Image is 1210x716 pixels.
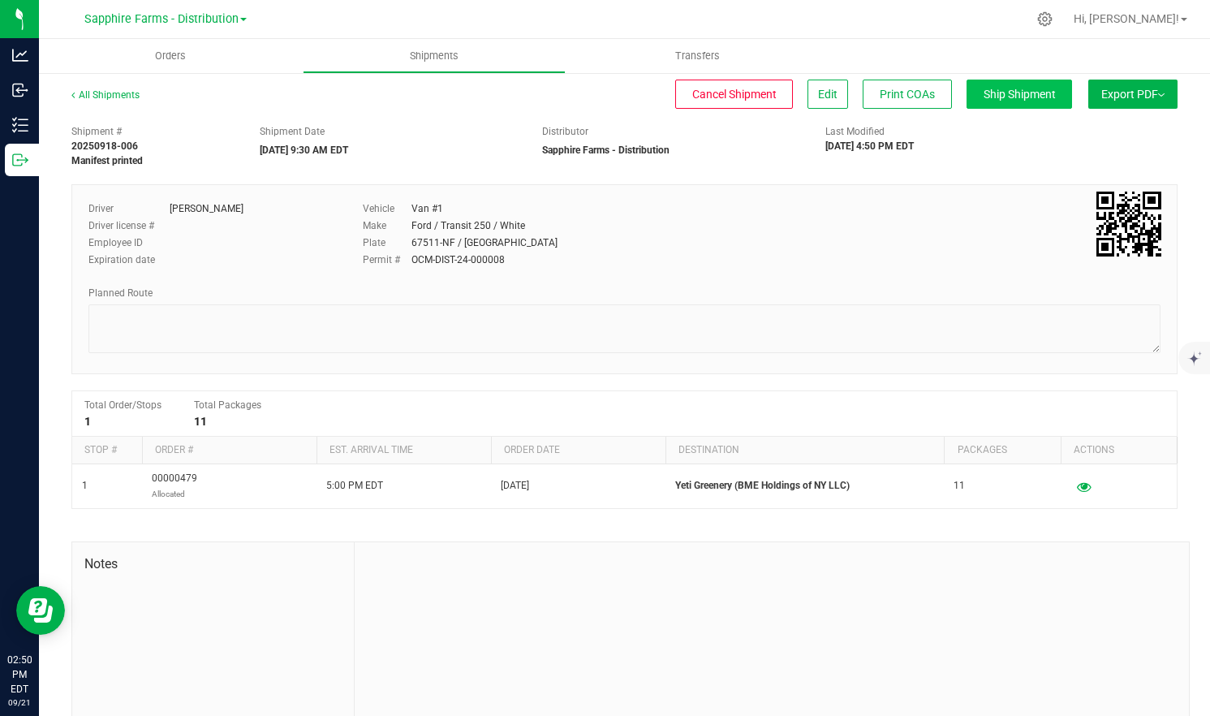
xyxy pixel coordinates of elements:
strong: 20250918-006 [71,140,138,152]
div: [PERSON_NAME] [170,201,243,216]
th: Stop # [72,437,142,464]
img: Scan me! [1096,192,1161,257]
strong: [DATE] 4:50 PM EDT [825,140,914,152]
inline-svg: Inventory [12,117,28,133]
button: Ship Shipment [967,80,1072,109]
iframe: Resource center [16,586,65,635]
button: Cancel Shipment [675,80,793,109]
th: Order # [142,437,316,464]
strong: 1 [84,415,91,428]
strong: [DATE] 9:30 AM EDT [260,144,348,156]
label: Plate [363,235,411,250]
span: Edit [818,88,838,101]
span: [DATE] [501,478,529,494]
th: Est. arrival time [316,437,491,464]
span: Planned Route [88,287,153,299]
strong: Manifest printed [71,155,143,166]
div: 67511-NF / [GEOGRAPHIC_DATA] [411,235,558,250]
span: 11 [954,478,965,494]
span: Total Order/Stops [84,399,161,411]
button: Edit [807,80,848,109]
label: Make [363,218,411,233]
span: Export PDF [1101,88,1165,101]
th: Actions [1061,437,1177,464]
label: Driver [88,201,170,216]
p: 02:50 PM EDT [7,653,32,697]
div: Manage settings [1035,11,1055,27]
div: Van #1 [411,201,443,216]
a: Shipments [303,39,566,73]
a: Transfers [566,39,829,73]
div: OCM-DIST-24-000008 [411,252,505,267]
strong: 11 [194,415,207,428]
inline-svg: Inbound [12,82,28,98]
label: Permit # [363,252,411,267]
div: Ford / Transit 250 / White [411,218,525,233]
span: Ship Shipment [984,88,1056,101]
th: Packages [944,437,1060,464]
a: All Shipments [71,89,140,101]
button: Export PDF [1088,80,1178,109]
span: 00000479 [152,471,197,502]
label: Expiration date [88,252,170,267]
span: Shipments [388,49,480,63]
qrcode: 20250918-006 [1096,192,1161,257]
label: Last Modified [825,124,885,139]
span: 1 [82,478,88,494]
th: Order date [491,437,665,464]
span: Sapphire Farms - Distribution [84,12,239,26]
span: Shipment # [71,124,235,139]
strong: Sapphire Farms - Distribution [542,144,670,156]
label: Driver license # [88,218,170,233]
p: Allocated [152,486,197,502]
span: Total Packages [194,399,261,411]
label: Employee ID [88,235,170,250]
span: 5:00 PM EDT [326,478,383,494]
span: Hi, [PERSON_NAME]! [1074,12,1179,25]
a: Orders [39,39,303,73]
span: Transfers [653,49,742,63]
button: Print COAs [863,80,952,109]
inline-svg: Outbound [12,152,28,168]
span: Orders [133,49,208,63]
label: Vehicle [363,201,411,216]
span: Print COAs [880,88,935,101]
th: Destination [665,437,945,464]
inline-svg: Analytics [12,47,28,63]
span: Cancel Shipment [692,88,777,101]
label: Shipment Date [260,124,325,139]
p: 09/21 [7,697,32,709]
span: Notes [84,554,342,574]
label: Distributor [542,124,588,139]
p: Yeti Greenery (BME Holdings of NY LLC) [675,478,935,494]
